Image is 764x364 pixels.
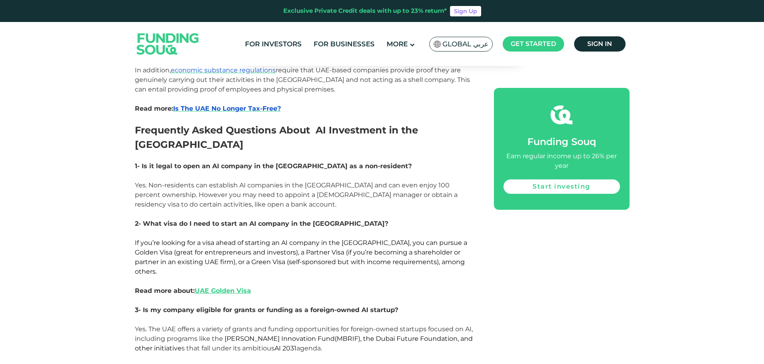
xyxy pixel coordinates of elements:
a: Sign in [574,36,626,52]
span: 1- Is it legal to open an AI company in the [GEOGRAPHIC_DATA] as a non-resident? [135,162,412,170]
span: Funding Souq [527,136,596,147]
span: Yes. The UAE offers a variety of grants and funding opportunities for foreign-owned startups focu... [135,325,473,352]
a: Sign Up [450,6,481,16]
a: For Businesses [312,38,377,51]
span: AI 2031 [274,344,296,352]
span: Global عربي [442,40,488,49]
span: More [387,40,408,48]
img: fsicon [551,104,573,126]
img: Logo [129,24,207,64]
span: Sign in [587,40,612,48]
a: For Investors [243,38,304,51]
span: Frequently Asked Questions About AI Investment in the [GEOGRAPHIC_DATA] [135,124,418,150]
a: UAE Golden Visa [195,287,251,294]
a: economic substance regulations [171,66,276,74]
a: Start investing [503,179,620,194]
span: Read more: [135,105,173,112]
span: (MBRIF), the Dubai Future Foundation, and other initiative [135,335,473,352]
div: Earn regular income up to 26% per year [503,151,620,171]
div: Exclusive Private Credit deals with up to 23% return* [283,6,447,16]
img: SA Flag [434,41,441,48]
span: In [DATE], the a 9 percent corporate tax on profits exceeding AED 375,000, excluding some small b... [135,38,470,93]
span: Yes. Non-residents can establish AI companies in the [GEOGRAPHIC_DATA] and can even enjoy 100 per... [135,181,458,208]
span: 3- Is my company eligible for grants or funding as a foreign-owned AI startup? [135,306,398,314]
span: 2- What visa do I need to start an AI company in the [GEOGRAPHIC_DATA]? [135,220,388,227]
span: [PERSON_NAME] Innovation Fund [225,335,335,342]
span: Read more about: [135,287,195,294]
a: Is The UAE No Longer Tax-Free? [173,105,281,112]
span: Get started [511,40,556,48]
span: If you’re looking for a visa ahead of starting an AI company in the [GEOGRAPHIC_DATA], you can pu... [135,239,467,275]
